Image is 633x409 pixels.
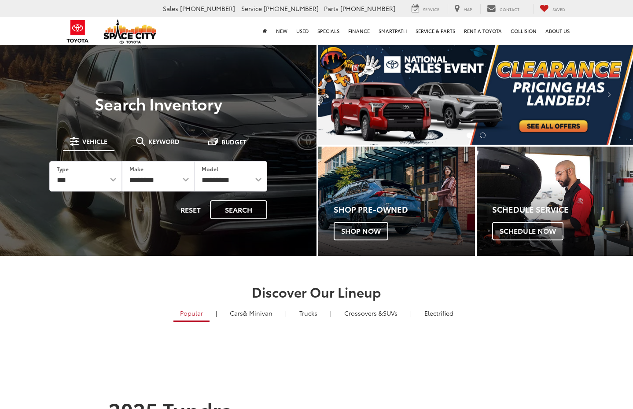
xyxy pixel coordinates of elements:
[57,165,69,173] label: Type
[408,309,414,317] li: |
[264,4,319,13] span: [PHONE_NUMBER]
[405,4,446,14] a: Service
[129,165,144,173] label: Make
[213,309,219,317] li: |
[340,4,395,13] span: [PHONE_NUMBER]
[210,200,267,219] button: Search
[552,6,565,12] span: Saved
[541,17,574,45] a: About Us
[448,4,478,14] a: Map
[173,200,208,219] button: Reset
[344,309,383,317] span: Crossovers &
[480,4,526,14] a: Contact
[318,62,365,127] button: Click to view previous picture.
[318,147,475,256] a: Shop Pre-Owned Shop Now
[61,17,94,46] img: Toyota
[292,17,313,45] a: Used
[293,306,324,321] a: Trucks
[506,17,541,45] a: Collision
[334,205,475,214] h4: Shop Pre-Owned
[66,284,567,299] h2: Discover Our Lineup
[283,309,289,317] li: |
[173,306,210,322] a: Popular
[318,44,633,145] img: Clearance Pricing Has Landed
[37,95,280,112] h3: Search Inventory
[318,44,633,145] section: Carousel section with vehicle pictures - may contain disclaimers.
[467,133,472,138] li: Go to slide number 1.
[258,17,272,45] a: Home
[318,44,633,145] div: carousel slide number 1 of 2
[318,147,475,256] div: Toyota
[272,17,292,45] a: New
[202,165,218,173] label: Model
[586,62,633,127] button: Click to view next picture.
[180,4,235,13] span: [PHONE_NUMBER]
[418,306,460,321] a: Electrified
[163,4,178,13] span: Sales
[500,6,519,12] span: Contact
[223,306,279,321] a: Cars
[221,139,247,145] span: Budget
[374,17,411,45] a: SmartPath
[324,4,339,13] span: Parts
[492,222,563,240] span: Schedule Now
[480,133,486,138] li: Go to slide number 2.
[460,17,506,45] a: Rent a Toyota
[82,138,107,144] span: Vehicle
[334,222,388,240] span: Shop Now
[241,4,262,13] span: Service
[464,6,472,12] span: Map
[103,19,156,44] img: Space City Toyota
[423,6,439,12] span: Service
[148,138,180,144] span: Keyword
[313,17,344,45] a: Specials
[243,309,272,317] span: & Minivan
[338,306,404,321] a: SUVs
[533,4,572,14] a: My Saved Vehicles
[328,309,334,317] li: |
[344,17,374,45] a: Finance
[411,17,460,45] a: Service & Parts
